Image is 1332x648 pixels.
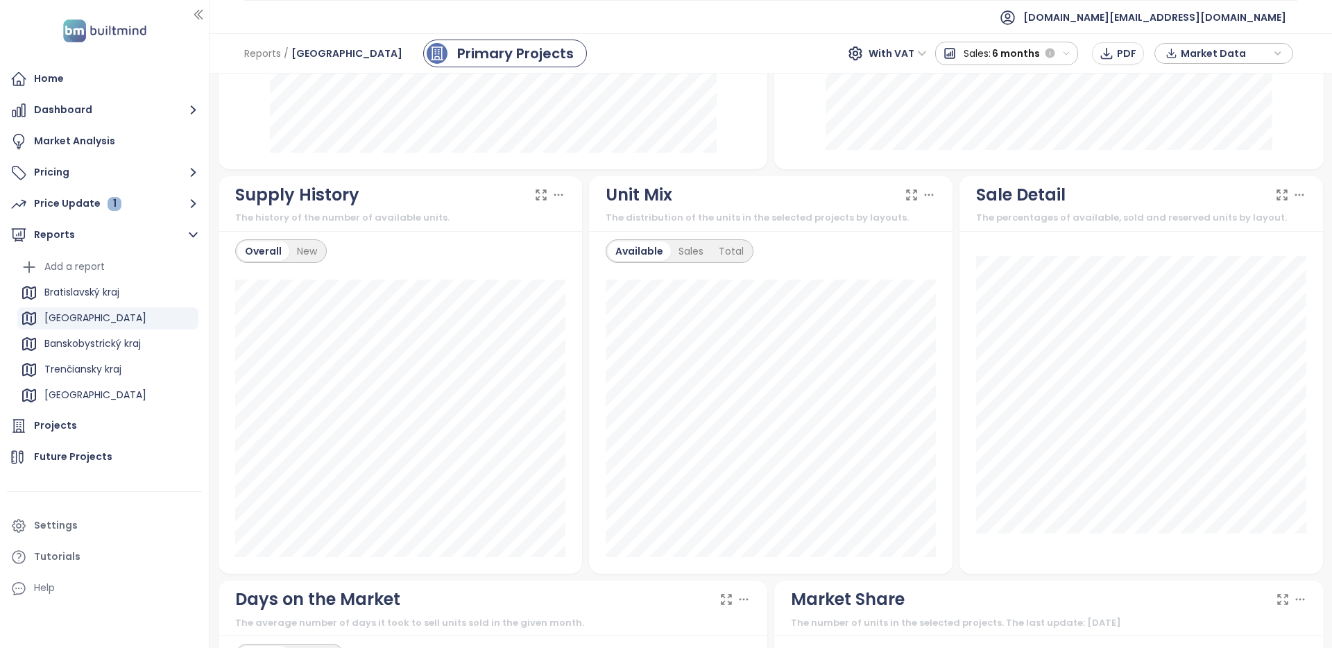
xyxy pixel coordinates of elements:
[7,543,202,571] a: Tutorials
[17,359,198,381] div: Trenčiansky kraj
[44,284,119,301] div: Bratislavský kraj
[935,42,1079,65] button: Sales:6 months
[44,258,105,275] div: Add a report
[608,241,671,261] div: Available
[235,211,565,225] div: The history of the number of available units.
[34,195,121,212] div: Price Update
[7,128,202,155] a: Market Analysis
[237,241,289,261] div: Overall
[244,41,281,66] span: Reports
[17,384,198,407] div: [GEOGRAPHIC_DATA]
[423,40,587,67] a: primary
[44,335,141,352] div: Banskobystrický kraj
[791,586,905,613] div: Market Share
[869,43,927,64] span: With VAT
[1162,43,1286,64] div: button
[7,159,202,187] button: Pricing
[44,386,146,404] div: [GEOGRAPHIC_DATA]
[992,41,1040,66] span: 6 months
[34,70,64,87] div: Home
[34,517,78,534] div: Settings
[44,309,146,327] div: [GEOGRAPHIC_DATA]
[7,574,202,602] div: Help
[34,133,115,150] div: Market Analysis
[17,333,198,355] div: Banskobystrický kraj
[235,182,359,208] div: Supply History
[284,41,289,66] span: /
[235,586,400,613] div: Days on the Market
[289,241,325,261] div: New
[976,182,1066,208] div: Sale Detail
[457,43,574,64] div: Primary Projects
[7,512,202,540] a: Settings
[7,221,202,249] button: Reports
[1092,42,1144,65] button: PDF
[671,241,711,261] div: Sales
[291,41,402,66] span: [GEOGRAPHIC_DATA]
[964,41,991,66] span: Sales:
[7,96,202,124] button: Dashboard
[17,307,198,330] div: [GEOGRAPHIC_DATA]
[7,190,202,218] button: Price Update 1
[976,211,1306,225] div: The percentages of available, sold and reserved units by layout.
[17,282,198,304] div: Bratislavský kraj
[606,182,672,208] div: Unit Mix
[34,448,112,466] div: Future Projects
[7,412,202,440] a: Projects
[606,211,936,225] div: The distribution of the units in the selected projects by layouts.
[44,361,121,378] div: Trenčiansky kraj
[1023,1,1286,34] span: [DOMAIN_NAME][EMAIL_ADDRESS][DOMAIN_NAME]
[1117,46,1136,61] span: PDF
[34,579,55,597] div: Help
[7,443,202,471] a: Future Projects
[108,197,121,211] div: 1
[17,256,198,278] div: Add a report
[711,241,751,261] div: Total
[791,616,1307,630] div: The number of units in the selected projects. The last update: [DATE]
[59,17,151,45] img: logo
[34,417,77,434] div: Projects
[7,65,202,93] a: Home
[1181,43,1270,64] span: Market Data
[34,548,80,565] div: Tutorials
[235,616,751,630] div: The average number of days it took to sell units sold in the given month.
